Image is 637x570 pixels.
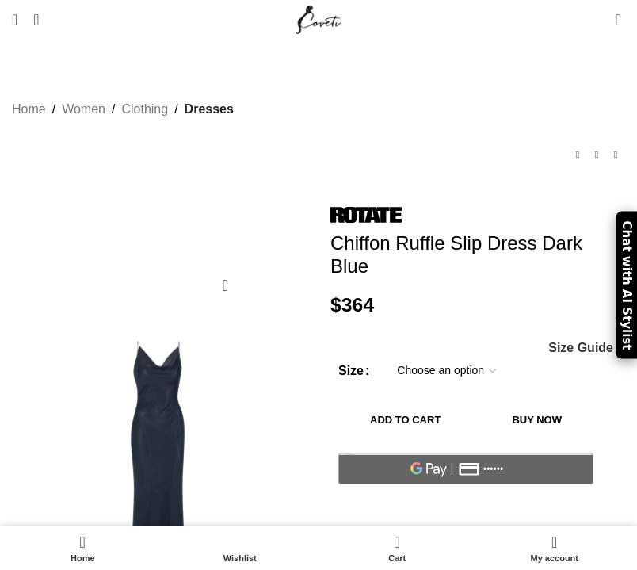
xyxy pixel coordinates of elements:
button: Add to cart [338,404,472,437]
button: Pay with GPay [338,453,593,484]
span: Home [12,553,154,564]
a: Women [62,99,105,120]
img: Rotate Birger Christensen [330,207,402,223]
a: 0 [608,4,629,36]
nav: Breadcrumb [12,99,234,120]
span: 0 [616,8,628,20]
span: Cart [326,553,468,564]
button: Buy now [480,404,593,437]
a: Next product [606,145,625,164]
a: 0 Cart [318,530,476,566]
label: Size [338,361,369,381]
h1: Chiffon Ruffle Slip Dress Dark Blue [330,232,625,278]
a: Wishlist [162,530,319,566]
span: $ [330,294,341,316]
a: Open mobile menu [4,4,25,36]
a: Home [12,99,46,120]
span: My account [484,553,626,564]
a: My account [476,530,634,566]
text: •••••• [484,464,505,475]
a: Search [25,4,47,36]
span: Size Guide [548,342,613,354]
span: 0 [395,530,407,542]
a: Clothing [121,99,168,120]
a: Dresses [185,99,234,120]
bdi: 364 [330,294,374,316]
a: Home [4,530,162,566]
div: My cart [318,530,476,566]
a: Site logo [292,12,345,25]
div: My wishlist [162,530,319,566]
a: Size Guide [547,342,613,354]
span: Wishlist [170,553,311,564]
div: My Wishlist [592,4,608,36]
a: Previous product [568,145,587,164]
